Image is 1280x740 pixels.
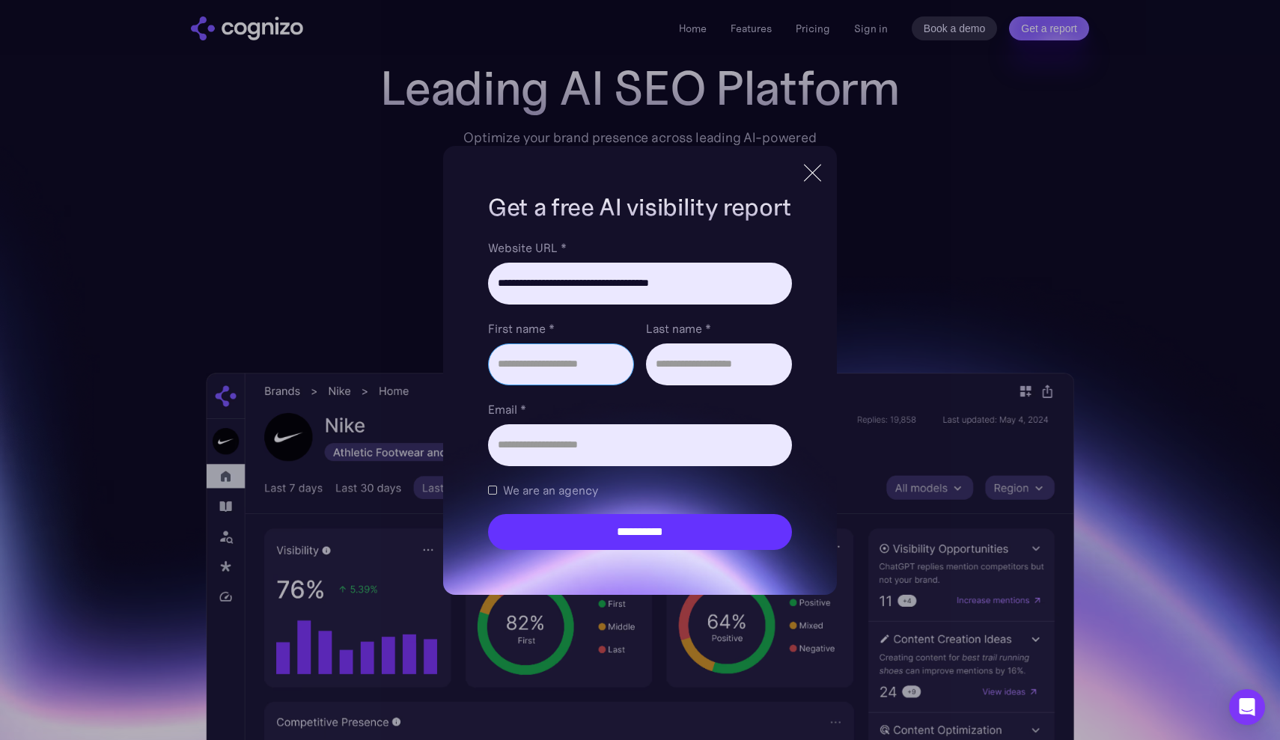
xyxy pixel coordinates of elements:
[488,319,634,337] label: First name *
[488,400,792,418] label: Email *
[503,481,598,499] span: We are an agency
[488,191,792,224] h1: Get a free AI visibility report
[646,319,792,337] label: Last name *
[1229,689,1265,725] div: Open Intercom Messenger
[488,239,792,550] form: Brand Report Form
[488,239,792,257] label: Website URL *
